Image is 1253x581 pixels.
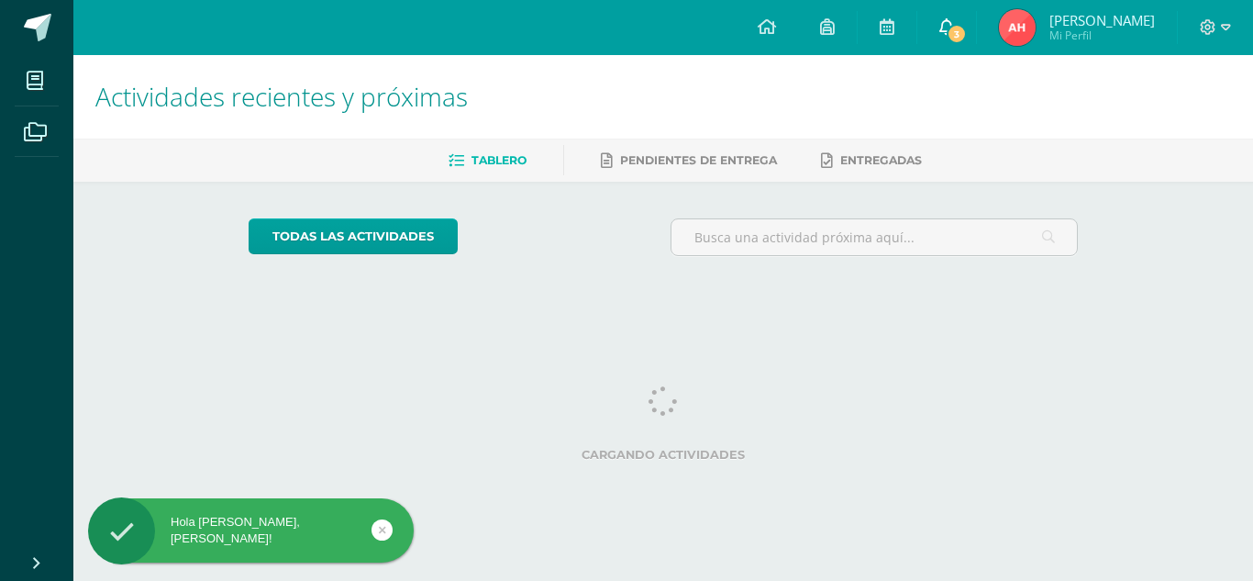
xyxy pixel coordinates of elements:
[999,9,1036,46] img: 6fa8c5e77909579753f323ddd3cf2cd0.png
[88,514,414,547] div: Hola [PERSON_NAME], [PERSON_NAME]!
[249,218,458,254] a: todas las Actividades
[821,146,922,175] a: Entregadas
[249,448,1079,462] label: Cargando actividades
[1049,28,1155,43] span: Mi Perfil
[671,219,1078,255] input: Busca una actividad próxima aquí...
[620,153,777,167] span: Pendientes de entrega
[449,146,527,175] a: Tablero
[601,146,777,175] a: Pendientes de entrega
[95,79,468,114] span: Actividades recientes y próximas
[947,24,967,44] span: 3
[471,153,527,167] span: Tablero
[1049,11,1155,29] span: [PERSON_NAME]
[840,153,922,167] span: Entregadas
